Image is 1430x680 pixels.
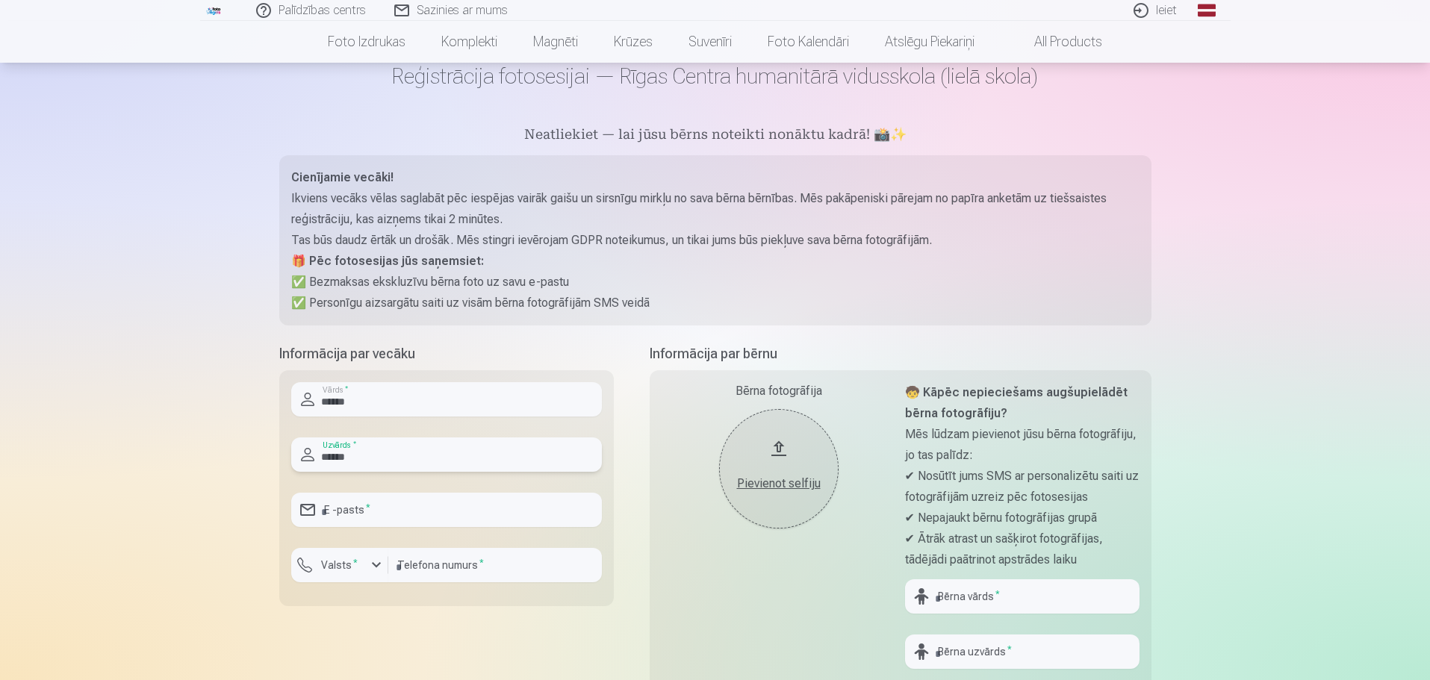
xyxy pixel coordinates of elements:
[596,21,671,63] a: Krūzes
[291,272,1140,293] p: ✅ Bezmaksas ekskluzīvu bērna foto uz savu e-pastu
[279,125,1151,146] h5: Neatliekiet — lai jūsu bērns noteikti nonāktu kadrā! 📸✨
[206,6,223,15] img: /fa1
[905,528,1140,570] p: ✔ Ātrāk atrast un sašķirot fotogrāfijas, tādējādi paātrinot apstrādes laiku
[291,293,1140,314] p: ✅ Personīgu aizsargātu saiti uz visām bērna fotogrāfijām SMS veidā
[515,21,596,63] a: Magnēti
[291,254,484,268] strong: 🎁 Pēc fotosesijas jūs saņemsiet:
[279,343,614,364] h5: Informācija par vecāku
[291,548,388,582] button: Valsts*
[992,21,1120,63] a: All products
[719,409,839,528] button: Pievienot selfiju
[662,382,896,400] div: Bērna fotogrāfija
[905,385,1128,420] strong: 🧒 Kāpēc nepieciešams augšupielādēt bērna fotogrāfiju?
[905,508,1140,528] p: ✔ Nepajaukt bērnu fotogrāfijas grupā
[423,21,515,63] a: Komplekti
[291,188,1140,230] p: Ikviens vecāks vēlas saglabāt pēc iespējas vairāk gaišu un sirsnīgu mirkļu no sava bērna bērnības...
[650,343,1151,364] h5: Informācija par bērnu
[671,21,750,63] a: Suvenīri
[905,466,1140,508] p: ✔ Nosūtīt jums SMS ar personalizētu saiti uz fotogrāfijām uzreiz pēc fotosesijas
[291,170,394,184] strong: Cienījamie vecāki!
[905,424,1140,466] p: Mēs lūdzam pievienot jūsu bērna fotogrāfiju, jo tas palīdz:
[279,63,1151,90] h1: Reģistrācija fotosesijai — Rīgas Centra humanitārā vidusskola (lielā skola)
[867,21,992,63] a: Atslēgu piekariņi
[291,230,1140,251] p: Tas būs daudz ērtāk un drošāk. Mēs stingri ievērojam GDPR noteikumus, un tikai jums būs piekļuve ...
[310,21,423,63] a: Foto izdrukas
[734,475,824,493] div: Pievienot selfiju
[315,558,364,573] label: Valsts
[750,21,867,63] a: Foto kalendāri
